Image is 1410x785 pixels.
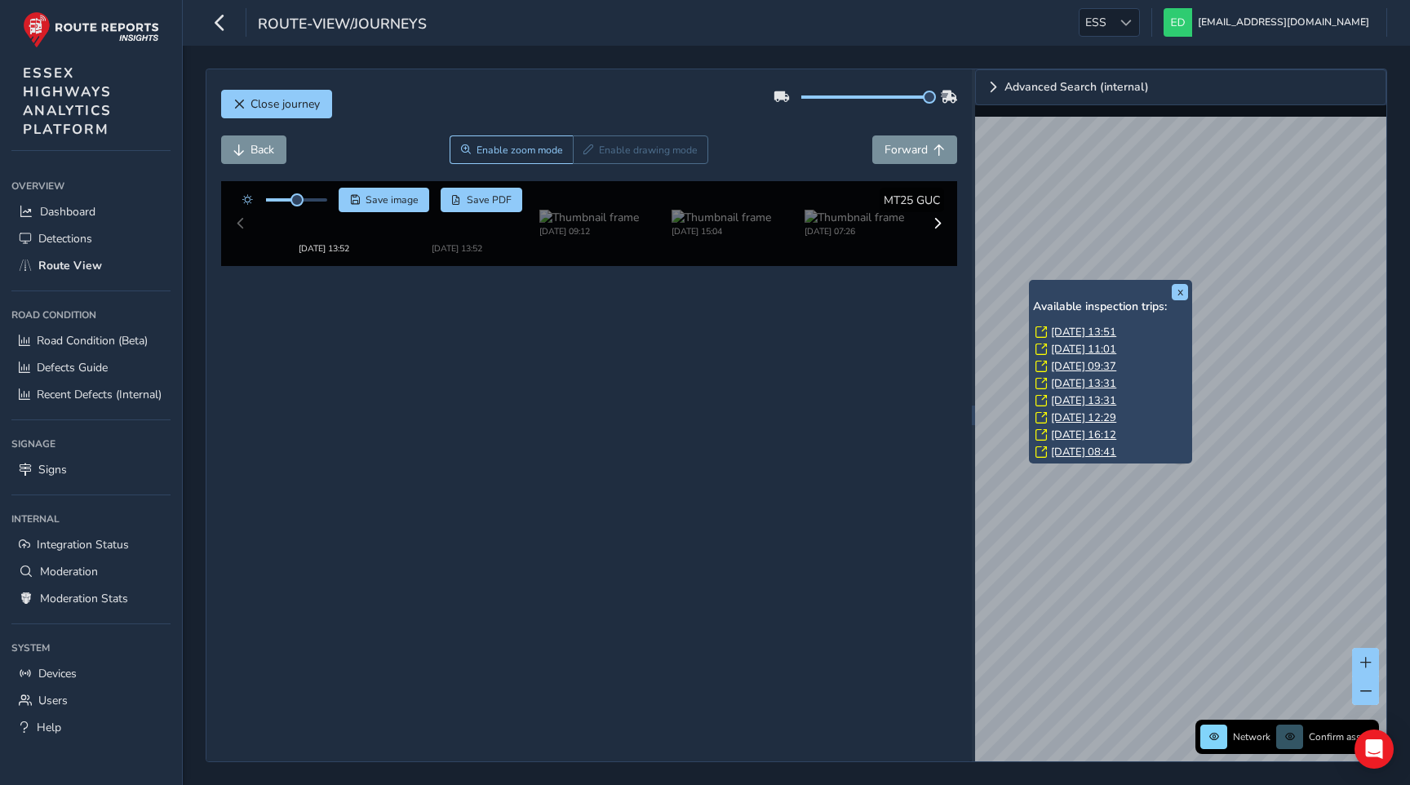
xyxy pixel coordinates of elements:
[477,144,563,157] span: Enable zoom mode
[11,354,171,381] a: Defects Guide
[11,531,171,558] a: Integration Status
[1172,284,1188,300] button: x
[884,193,940,208] span: MT25 GUC
[1309,730,1374,743] span: Confirm assets
[38,258,102,273] span: Route View
[11,636,171,660] div: System
[1004,82,1149,93] span: Advanced Search (internal)
[23,11,159,48] img: rr logo
[441,188,523,212] button: PDF
[221,135,286,164] button: Back
[1051,325,1116,339] a: [DATE] 13:51
[1355,730,1394,769] div: Open Intercom Messenger
[37,360,108,375] span: Defects Guide
[38,666,77,681] span: Devices
[539,221,639,233] div: [DATE] 09:12
[975,69,1386,105] a: Expand
[11,456,171,483] a: Signs
[23,64,112,139] span: ESSEX HIGHWAYS ANALYTICS PLATFORM
[11,660,171,687] a: Devices
[339,188,429,212] button: Save
[11,252,171,279] a: Route View
[38,462,67,477] span: Signs
[38,693,68,708] span: Users
[251,142,274,157] span: Back
[221,90,332,118] button: Close journey
[805,221,904,233] div: [DATE] 07:26
[11,198,171,225] a: Dashboard
[274,206,374,221] img: Thumbnail frame
[805,206,904,221] img: Thumbnail frame
[539,206,639,221] img: Thumbnail frame
[1233,730,1270,743] span: Network
[11,714,171,741] a: Help
[11,687,171,714] a: Users
[885,142,928,157] span: Forward
[37,537,129,552] span: Integration Status
[1033,300,1188,314] h6: Available inspection trips:
[11,225,171,252] a: Detections
[1051,393,1116,408] a: [DATE] 13:31
[1051,428,1116,442] a: [DATE] 16:12
[1051,376,1116,391] a: [DATE] 13:31
[467,193,512,206] span: Save PDF
[672,221,771,233] div: [DATE] 15:04
[274,221,374,233] div: [DATE] 13:52
[38,231,92,246] span: Detections
[450,135,573,164] button: Zoom
[1198,8,1369,37] span: [EMAIL_ADDRESS][DOMAIN_NAME]
[251,96,320,112] span: Close journey
[11,381,171,408] a: Recent Defects (Internal)
[40,204,95,220] span: Dashboard
[11,303,171,327] div: Road Condition
[1080,9,1112,36] span: ESS
[37,387,162,402] span: Recent Defects (Internal)
[1051,445,1116,459] a: [DATE] 08:41
[11,507,171,531] div: Internal
[11,432,171,456] div: Signage
[1051,359,1116,374] a: [DATE] 09:37
[37,720,61,735] span: Help
[407,206,507,221] img: Thumbnail frame
[1051,342,1116,357] a: [DATE] 11:01
[366,193,419,206] span: Save image
[407,221,507,233] div: [DATE] 13:52
[11,558,171,585] a: Moderation
[11,327,171,354] a: Road Condition (Beta)
[672,206,771,221] img: Thumbnail frame
[872,135,957,164] button: Forward
[1164,8,1375,37] button: [EMAIL_ADDRESS][DOMAIN_NAME]
[40,564,98,579] span: Moderation
[11,585,171,612] a: Moderation Stats
[258,14,427,37] span: route-view/journeys
[11,174,171,198] div: Overview
[1164,8,1192,37] img: diamond-layout
[37,333,148,348] span: Road Condition (Beta)
[1051,410,1116,425] a: [DATE] 12:29
[40,591,128,606] span: Moderation Stats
